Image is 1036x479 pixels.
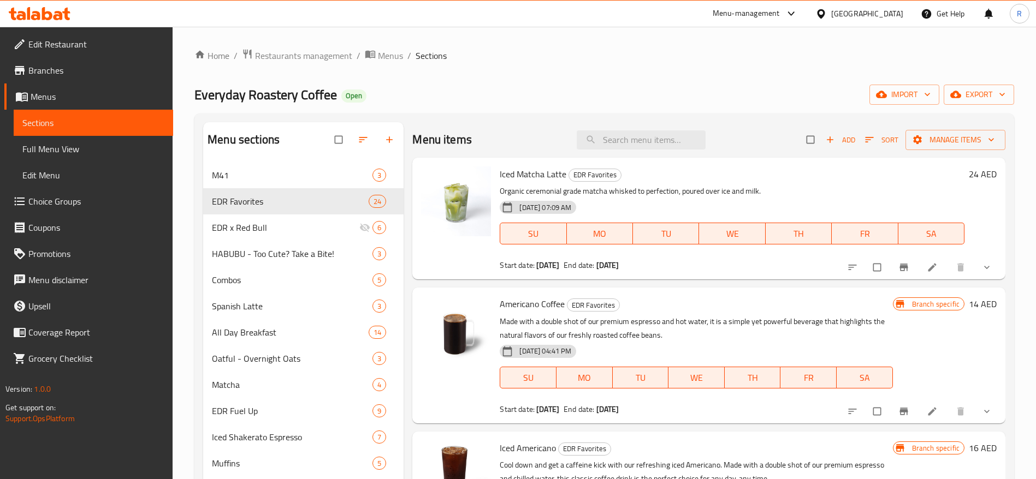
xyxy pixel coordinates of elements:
b: [DATE] [596,258,619,272]
span: Americano Coffee [500,296,565,312]
span: Oatful - Overnight Oats [212,352,372,365]
button: show more [975,255,1001,279]
span: EDR Favorites [567,299,619,312]
b: [DATE] [536,402,559,416]
h6: 16 AED [969,440,997,456]
span: Sections [22,116,164,129]
span: Spanish Latte [212,300,372,313]
span: R [1017,8,1022,20]
button: Branch-specific-item [892,399,918,423]
span: HABUBU - Too Cute? Take a Bite! [212,247,372,260]
svg: Show Choices [981,262,992,273]
div: items [372,169,386,182]
span: EDR Fuel Up [212,404,372,417]
button: WE [699,223,765,244]
a: Edit menu item [927,262,940,273]
span: TH [770,226,827,242]
span: Upsell [28,300,164,313]
div: All Day Breakfast14 [203,319,404,345]
span: TH [729,370,777,386]
span: Select all sections [328,129,351,150]
button: MO [557,367,613,388]
svg: Show Choices [981,406,992,417]
span: 24 [369,196,386,207]
span: export [952,88,1005,101]
button: SU [500,223,566,244]
span: Iced Americano [500,440,556,456]
span: Choice Groups [28,195,164,208]
a: Upsell [4,293,173,319]
button: import [869,85,939,105]
button: TU [613,367,669,388]
div: Open [341,89,366,103]
svg: Inactive section [359,222,370,233]
button: SA [898,223,964,244]
div: items [372,247,386,260]
span: 3 [373,170,386,181]
span: SA [841,370,889,386]
span: Version: [5,382,32,396]
div: items [372,300,386,313]
span: Menus [378,49,403,62]
span: Get support on: [5,400,56,415]
span: Full Menu View [22,142,164,155]
button: Add [823,131,858,148]
span: Select to update [867,257,890,278]
nav: breadcrumb [194,49,1014,63]
span: 3 [373,354,386,364]
span: TU [617,370,665,386]
span: WE [673,370,720,386]
div: HABUBU - Too Cute? Take a Bite!3 [203,241,404,267]
input: search [577,130,706,149]
li: / [407,49,411,62]
span: Muffins [212,457,372,470]
img: Americano Coffee [421,296,491,366]
a: Restaurants management [242,49,352,63]
span: Sort sections [351,128,377,152]
div: items [372,273,386,286]
span: Edit Restaurant [28,38,164,51]
div: EDR Favorites24 [203,188,404,214]
span: Coverage Report [28,326,164,339]
a: Edit menu item [927,406,940,417]
a: Sections [14,110,173,136]
span: 3 [373,301,386,312]
span: Start date: [500,402,535,416]
span: Coupons [28,221,164,234]
h6: 14 AED [969,296,997,312]
div: Combos5 [203,267,404,293]
div: M413 [203,162,404,188]
a: Home [194,49,229,62]
a: Full Menu View [14,136,173,162]
span: 5 [373,275,386,285]
span: Iced Shakerato Espresso [212,430,372,444]
b: [DATE] [536,258,559,272]
button: TU [633,223,699,244]
span: Promotions [28,247,164,260]
span: 3 [373,249,386,259]
span: [DATE] 07:09 AM [515,202,576,213]
div: Oatful - Overnight Oats3 [203,345,404,372]
a: Choice Groups [4,188,173,214]
span: Grocery Checklist [28,352,164,365]
span: WE [703,226,761,242]
span: FR [836,226,893,242]
button: Sort [862,131,901,148]
li: / [234,49,238,62]
a: Menu disclaimer [4,267,173,293]
span: Branches [28,64,164,77]
div: M41 [212,169,372,182]
span: Everyday Roastery Coffee [194,82,337,107]
button: WE [668,367,725,388]
span: TU [637,226,695,242]
span: FR [785,370,832,386]
span: Select section [800,129,823,150]
a: Coupons [4,214,173,241]
div: EDR x Red Bull6 [203,214,404,241]
button: sort-choices [840,255,867,279]
a: Grocery Checklist [4,345,173,372]
button: MO [567,223,633,244]
a: Coverage Report [4,319,173,345]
